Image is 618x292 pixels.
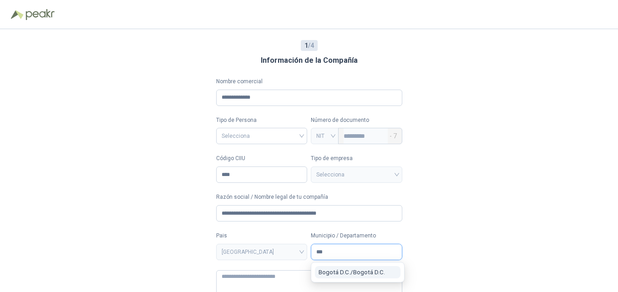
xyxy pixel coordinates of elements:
h3: Información de la Compañía [261,55,358,66]
span: COLOMBIA [222,245,302,259]
label: Tipo de Persona [216,116,308,125]
p: Número de documento [311,116,402,125]
b: 1 [304,42,308,49]
img: Logo [11,10,24,19]
span: - 7 [390,128,397,144]
label: Razón social / Nombre legal de tu compañía [216,193,402,201]
img: Peakr [25,9,55,20]
label: Municipio / Departamento [311,232,402,240]
span: Bogotá D.C. / Bogotá D.C. [319,269,385,276]
span: NIT [316,129,333,143]
span: / 4 [304,40,314,50]
label: Código CIIU [216,154,308,163]
label: Nombre comercial [216,77,402,86]
label: Pais [216,232,308,240]
button: Bogotá D.C./Bogotá D.C. [315,266,400,278]
label: Tipo de empresa [311,154,402,163]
